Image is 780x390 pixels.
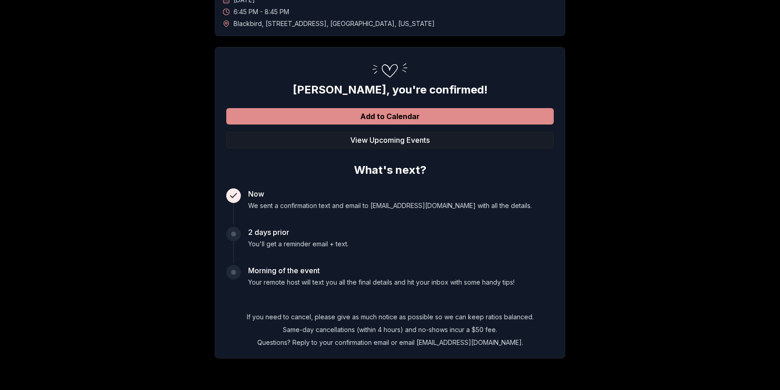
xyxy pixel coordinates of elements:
p: Questions? Reply to your confirmation email or email [EMAIL_ADDRESS][DOMAIN_NAME]. [226,338,554,347]
h2: What's next? [226,159,554,177]
button: View Upcoming Events [226,132,554,148]
h3: Morning of the event [248,265,515,276]
p: We sent a confirmation text and email to [EMAIL_ADDRESS][DOMAIN_NAME] with all the details. [248,201,532,210]
h3: Now [248,188,532,199]
img: Confirmation Step [367,58,413,83]
button: Add to Calendar [226,108,554,125]
p: You'll get a reminder email + text. [248,239,348,249]
span: 6:45 PM - 8:45 PM [234,7,289,16]
p: Your remote host will text you all the final details and hit your inbox with some handy tips! [248,278,515,287]
span: Blackbird , [STREET_ADDRESS] , [GEOGRAPHIC_DATA] , [US_STATE] [234,19,435,28]
p: Same-day cancellations (within 4 hours) and no-shows incur a $50 fee. [226,325,554,334]
h3: 2 days prior [248,227,348,238]
p: If you need to cancel, please give as much notice as possible so we can keep ratios balanced. [226,312,554,322]
h2: [PERSON_NAME] , you're confirmed! [226,83,554,97]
